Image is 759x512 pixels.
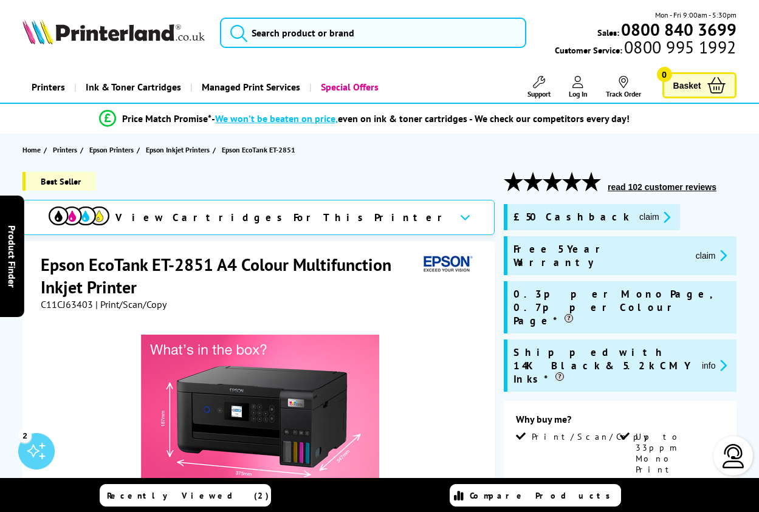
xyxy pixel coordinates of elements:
img: user-headset-light.svg [721,444,746,468]
button: promo-description [636,210,674,224]
a: Printers [22,72,74,103]
span: Epson Printers [89,143,134,156]
span: Best Seller [22,172,96,191]
span: Mon - Fri 9:00am - 5:30pm [655,9,737,21]
span: Epson EcoTank ET-2851 [222,143,295,156]
span: 0800 995 1992 [622,41,736,53]
h1: Epson EcoTank ET-2851 A4 Colour Multifunction Inkjet Printer [41,253,419,298]
button: read 102 customer reviews [604,182,720,193]
img: Epson [419,253,475,276]
span: Home [22,143,41,156]
a: Printers [53,143,80,156]
span: Log In [569,89,588,98]
span: C11CJ63403 [41,298,93,310]
span: Printers [53,143,77,156]
a: Home [22,143,44,156]
span: Sales: [597,27,619,38]
span: | Print/Scan/Copy [95,298,167,310]
span: Price Match Promise* [122,112,211,125]
a: Basket 0 [662,72,737,98]
span: Compare Products [470,490,617,501]
span: 0 [657,67,672,82]
span: £50 Cashback [513,210,630,224]
a: Epson Inkjet Printers [146,143,213,156]
a: Epson Printers [89,143,137,156]
div: Why buy me? [516,413,724,431]
span: View Cartridges For This Printer [115,211,450,224]
span: Up to 33ppm Mono Print [636,431,722,475]
span: Free 5 Year Warranty [513,242,686,269]
a: Track Order [606,76,641,98]
span: Product Finder [6,225,18,287]
a: 0800 840 3699 [619,24,737,35]
input: Search product or brand [220,18,526,48]
span: 0.3p per Mono Page, 0.7p per Colour Page* [513,287,730,327]
div: 2 [18,429,32,442]
img: View Cartridges [49,207,109,225]
span: We won’t be beaten on price, [215,112,338,125]
a: Compare Products [450,484,621,507]
span: Customer Service: [555,41,736,56]
span: Epson Inkjet Printers [146,143,210,156]
a: Support [527,76,551,98]
img: Printerland Logo [22,19,204,44]
span: Print/Scan/Copy [532,431,657,442]
span: Recently Viewed (2) [107,490,269,501]
a: Printerland Logo [22,19,204,47]
div: - even on ink & toner cartridges - We check our competitors every day! [211,112,630,125]
span: Shipped with 14K Black & 5.2k CMY Inks* [513,346,692,386]
a: Managed Print Services [190,72,309,103]
b: 0800 840 3699 [621,18,737,41]
li: modal_Promise [6,108,723,129]
a: Ink & Toner Cartridges [74,72,190,103]
a: Epson EcoTank ET-2851 [222,143,298,156]
span: Ink & Toner Cartridges [86,72,181,103]
a: Special Offers [309,72,388,103]
a: Log In [569,76,588,98]
a: Recently Viewed (2) [100,484,271,507]
button: promo-description [698,358,730,372]
button: promo-description [692,248,730,262]
span: Support [527,89,551,98]
span: Basket [673,77,701,94]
